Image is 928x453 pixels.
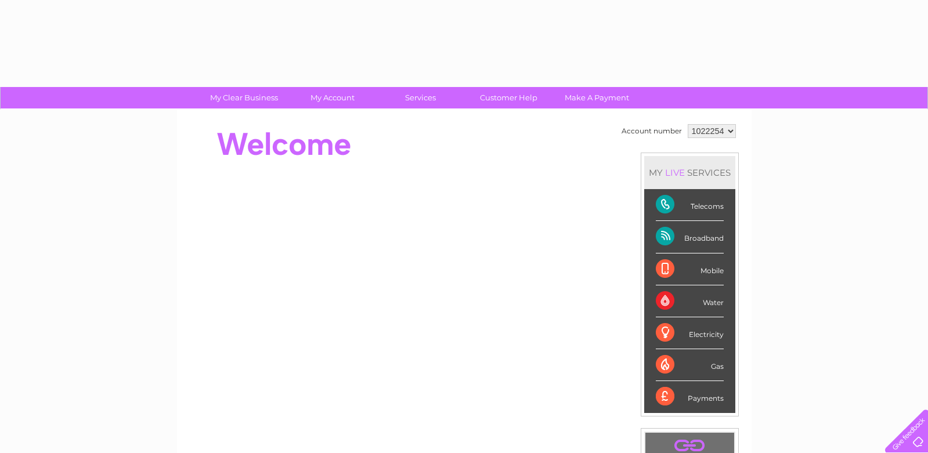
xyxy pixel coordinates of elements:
div: Payments [656,381,724,412]
div: Mobile [656,253,724,285]
div: MY SERVICES [644,156,735,189]
div: Telecoms [656,189,724,221]
div: Broadband [656,221,724,253]
div: Electricity [656,317,724,349]
a: Services [373,87,468,108]
a: Make A Payment [549,87,645,108]
td: Account number [619,121,685,141]
div: Water [656,285,724,317]
a: My Account [284,87,380,108]
a: Customer Help [461,87,557,108]
div: LIVE [663,167,687,178]
div: Gas [656,349,724,381]
a: My Clear Business [196,87,292,108]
